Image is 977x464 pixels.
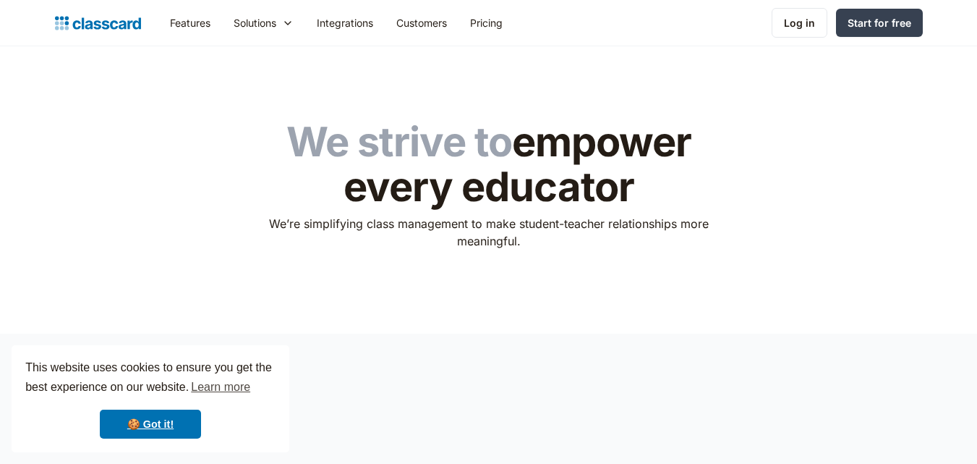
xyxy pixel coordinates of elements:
div: Log in [784,15,815,30]
div: Start for free [848,15,911,30]
a: dismiss cookie message [100,410,201,439]
a: Integrations [305,7,385,39]
a: Pricing [458,7,514,39]
h1: empower every educator [259,120,718,209]
div: cookieconsent [12,345,289,452]
span: We strive to [286,117,512,166]
div: Solutions [222,7,305,39]
a: Customers [385,7,458,39]
a: Features [158,7,222,39]
a: learn more about cookies [189,376,252,398]
p: We’re simplifying class management to make student-teacher relationships more meaningful. [259,215,718,250]
a: Start for free [836,9,923,37]
div: Solutions [234,15,276,30]
a: home [55,13,141,33]
span: This website uses cookies to ensure you get the best experience on our website. [25,359,276,398]
a: Log in [772,8,827,38]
